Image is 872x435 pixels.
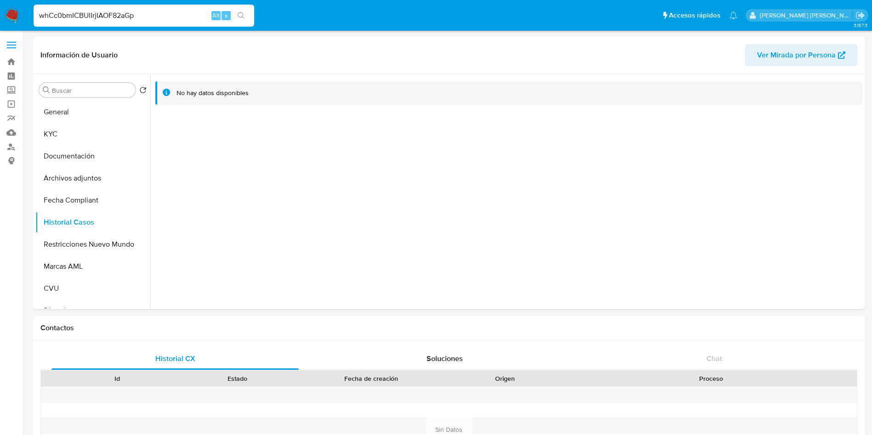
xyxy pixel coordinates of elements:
[427,353,463,364] span: Soluciones
[35,101,150,123] button: General
[40,323,857,333] h1: Contactos
[35,145,150,167] button: Documentación
[730,11,737,19] a: Notificaciones
[35,233,150,255] button: Restricciones Nuevo Mundo
[304,374,439,383] div: Fecha de creación
[757,44,836,66] span: Ver Mirada por Persona
[139,86,147,96] button: Volver al orden por defecto
[35,299,150,322] button: Direcciones
[669,11,720,20] span: Accesos rápidos
[572,374,850,383] div: Proceso
[184,374,291,383] div: Estado
[155,353,195,364] span: Historial CX
[35,255,150,277] button: Marcas AML
[760,11,853,20] p: sandra.helbardt@mercadolibre.com
[34,10,254,22] input: Buscar usuario o caso...
[225,11,228,20] span: s
[232,9,251,22] button: search-icon
[212,11,220,20] span: Alt
[35,211,150,233] button: Historial Casos
[40,51,118,60] h1: Información de Usuario
[43,86,50,94] button: Buscar
[745,44,857,66] button: Ver Mirada por Persona
[451,374,559,383] div: Origen
[35,189,150,211] button: Fecha Compliant
[35,167,150,189] button: Archivos adjuntos
[707,353,722,364] span: Chat
[35,123,150,145] button: KYC
[52,86,132,95] input: Buscar
[35,277,150,299] button: CVU
[63,374,171,383] div: Id
[855,11,865,20] a: Salir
